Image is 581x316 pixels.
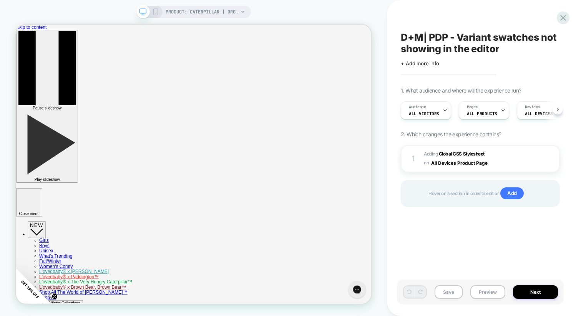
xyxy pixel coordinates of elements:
[31,285,43,291] a: Girls
[525,104,540,110] span: Devices
[409,111,439,116] span: All Visitors
[31,305,75,312] a: What's Trending
[439,151,485,157] b: Global CSS Stylesheet
[25,204,58,210] span: Play slideshow
[166,6,239,18] span: PRODUCT: Caterpillar | Organic Zipper Footie [2 way in]
[424,150,523,168] span: Adding
[470,285,505,299] button: Preview
[401,31,560,55] span: D+M| PDP - Variant swatches not showing in the editor
[31,298,50,305] a: Unisex
[4,249,31,255] span: Close menu
[401,131,501,137] span: 2. Which changes the experience contains?
[428,187,551,200] span: Hover on a section in order to edit or
[401,87,521,94] span: 1. What audience and where will the experience run?
[467,104,478,110] span: Pages
[424,159,429,167] span: on
[409,104,426,110] span: Audience
[22,109,61,114] span: Pause slideshow
[500,187,524,200] span: Add
[31,291,45,298] a: Boys
[401,60,439,66] span: + Add more info
[467,111,497,116] span: ALL PRODUCTS
[15,262,39,285] button: New
[4,3,27,26] button: Gorgias live chat
[18,263,36,271] span: New
[513,285,558,299] button: Next
[409,152,417,165] div: 1
[435,285,463,299] button: Save
[525,111,553,116] span: ALL DEVICES
[431,158,494,168] button: All Devices Product Page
